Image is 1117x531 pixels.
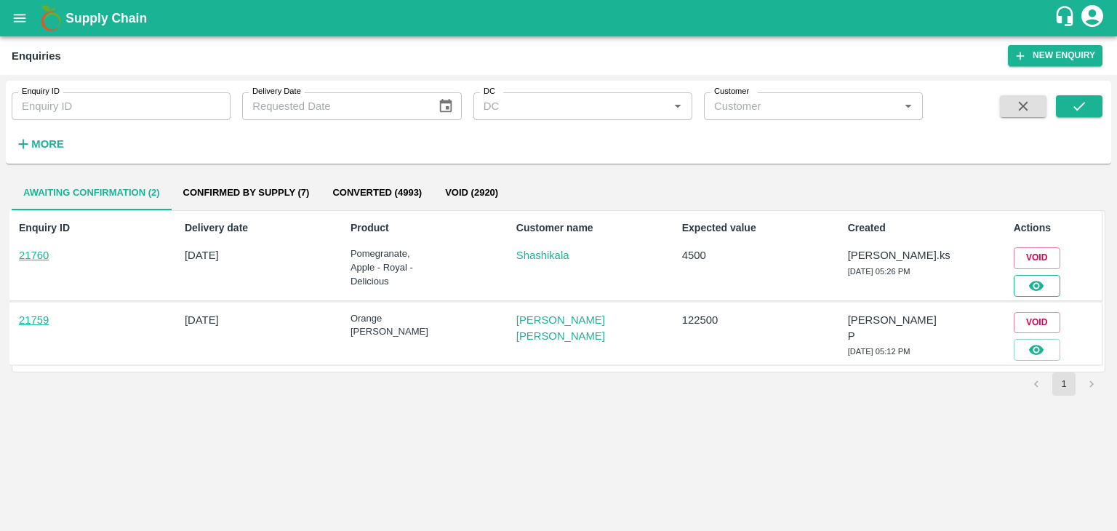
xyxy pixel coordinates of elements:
a: [PERSON_NAME] [PERSON_NAME] [516,312,601,345]
button: More [12,132,68,156]
nav: pagination navigation [1022,372,1105,396]
input: Requested Date [242,92,426,120]
button: Open [668,97,687,116]
p: [DATE] [185,312,269,328]
label: Enquiry ID [22,86,60,97]
div: Enquiries [12,47,61,65]
button: Void [1014,312,1060,333]
p: Customer name [516,220,601,236]
p: Orange [PERSON_NAME] [351,312,435,339]
p: Enquiry ID [19,220,103,236]
p: Actions [1014,220,1098,236]
div: account of current user [1079,3,1105,33]
p: 122500 [682,312,766,328]
button: open drawer [3,1,36,35]
button: Awaiting confirmation (2) [12,175,172,210]
button: page 1 [1052,372,1076,396]
button: Open [899,97,918,116]
b: Supply Chain [65,11,147,25]
a: Supply Chain [65,8,1054,28]
button: Void [1014,247,1060,268]
p: 4500 [682,247,766,263]
button: Void (2920) [433,175,510,210]
p: [PERSON_NAME].ks [848,247,932,263]
div: customer-support [1054,5,1079,31]
button: Confirmed by supply (7) [172,175,321,210]
p: Expected value [682,220,766,236]
p: Product [351,220,435,236]
span: [DATE] 05:12 PM [848,347,910,356]
a: Shashikala [516,247,601,263]
strong: More [31,138,64,150]
input: Customer [708,97,894,116]
p: [DATE] [185,247,269,263]
p: Pomegranate, Apple - Royal - Delicious [351,247,435,288]
label: Customer [714,86,749,97]
p: Created [848,220,932,236]
button: New Enquiry [1008,45,1102,66]
span: [DATE] 05:26 PM [848,267,910,276]
a: 21760 [19,249,49,261]
p: Delivery date [185,220,269,236]
input: Enquiry ID [12,92,231,120]
img: logo [36,4,65,33]
button: Converted (4993) [321,175,433,210]
label: DC [484,86,495,97]
label: Delivery Date [252,86,301,97]
a: 21759 [19,314,49,326]
input: DC [478,97,664,116]
button: Choose date [432,92,460,120]
p: [PERSON_NAME] P [848,312,932,345]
